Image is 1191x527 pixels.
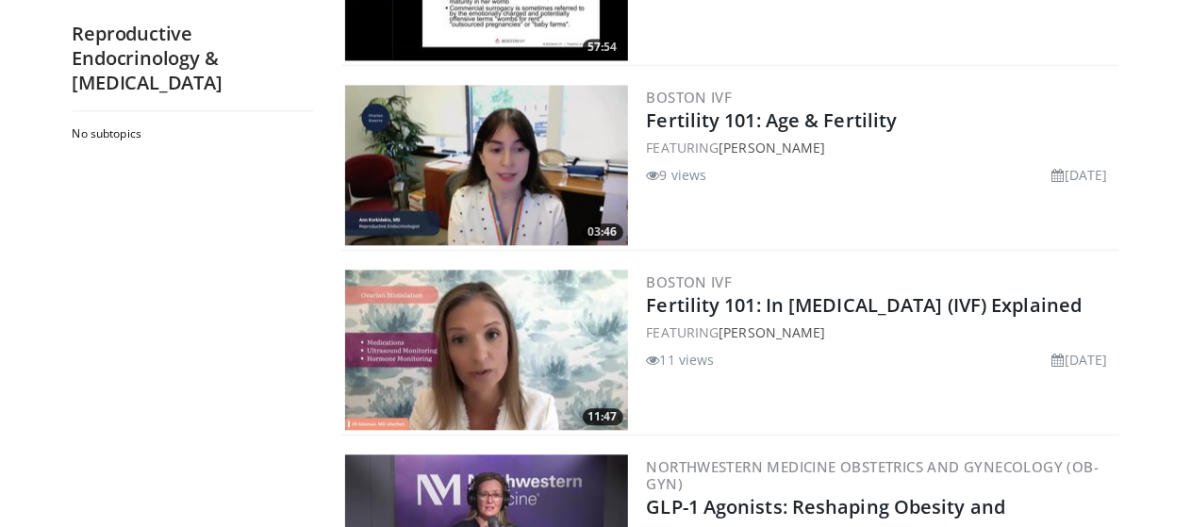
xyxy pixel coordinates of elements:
[345,85,628,245] a: 03:46
[1052,350,1108,370] li: [DATE]
[647,457,1100,493] a: Northwestern Medicine Obstetrics and Gynecology (OB-GYN)
[719,323,825,341] a: [PERSON_NAME]
[647,350,715,370] li: 11 views
[583,39,623,56] span: 57:54
[73,22,313,95] h2: Reproductive Endocrinology & [MEDICAL_DATA]
[647,138,1116,157] div: FEATURING
[1052,165,1108,185] li: [DATE]
[647,88,733,107] a: Boston IVF
[583,223,623,240] span: 03:46
[583,408,623,425] span: 11:47
[647,107,898,133] a: Fertility 101: Age & Fertility
[345,270,628,430] img: 933832bc-58f7-4b5a-ab5e-225f2612b1f3.300x170_q85_crop-smart_upscale.jpg
[345,85,628,245] img: adf0e57a-55c7-4c25-bb12-9913181c9d30.300x170_q85_crop-smart_upscale.jpg
[345,270,628,430] a: 11:47
[73,126,308,141] h2: No subtopics
[647,272,733,291] a: Boston IVF
[647,322,1116,342] div: FEATURING
[719,139,825,156] a: [PERSON_NAME]
[647,165,707,185] li: 9 views
[647,292,1083,318] a: Fertility 101: In [MEDICAL_DATA] (IVF) Explained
